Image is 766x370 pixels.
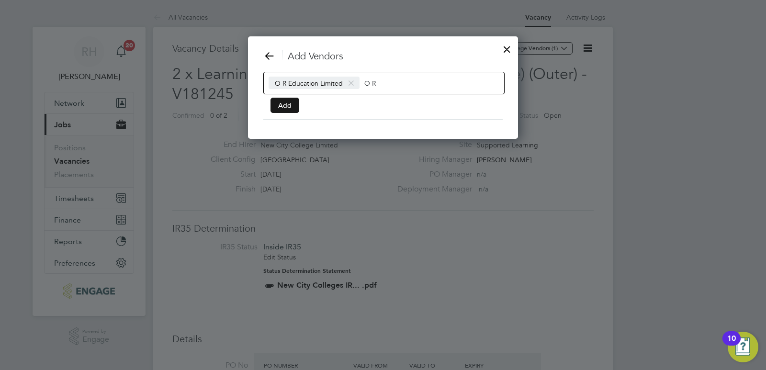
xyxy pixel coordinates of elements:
input: Search vendors... [364,77,424,89]
div: 10 [727,338,736,351]
h3: Add Vendors [263,50,503,62]
button: Open Resource Center, 10 new notifications [728,332,758,362]
span: O R Education Limited [269,77,360,89]
button: Add [270,98,299,113]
